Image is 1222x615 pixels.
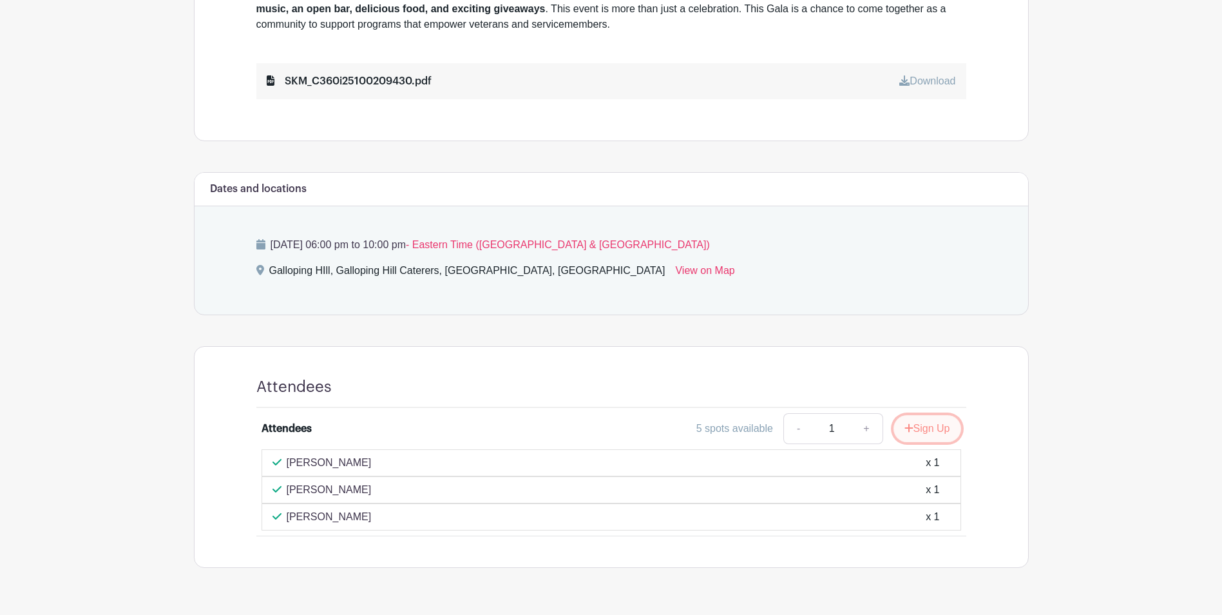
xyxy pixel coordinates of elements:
div: Attendees [262,421,312,436]
a: View on Map [675,263,734,284]
div: 5 spots available [696,421,773,436]
div: x 1 [926,455,939,471]
a: - [783,413,813,444]
a: Download [899,75,955,86]
div: x 1 [926,482,939,498]
h6: Dates and locations [210,183,307,195]
span: - Eastern Time ([GEOGRAPHIC_DATA] & [GEOGRAPHIC_DATA]) [406,239,710,250]
p: [PERSON_NAME] [287,509,372,525]
a: + [850,413,883,444]
p: [PERSON_NAME] [287,455,372,471]
div: SKM_C360i25100209430.pdf [267,73,432,89]
div: x 1 [926,509,939,525]
h4: Attendees [256,378,332,396]
button: Sign Up [893,415,961,442]
div: Galloping HIll, Galloping Hill Caterers, [GEOGRAPHIC_DATA], [GEOGRAPHIC_DATA] [269,263,665,284]
p: [PERSON_NAME] [287,482,372,498]
p: [DATE] 06:00 pm to 10:00 pm [256,237,966,253]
